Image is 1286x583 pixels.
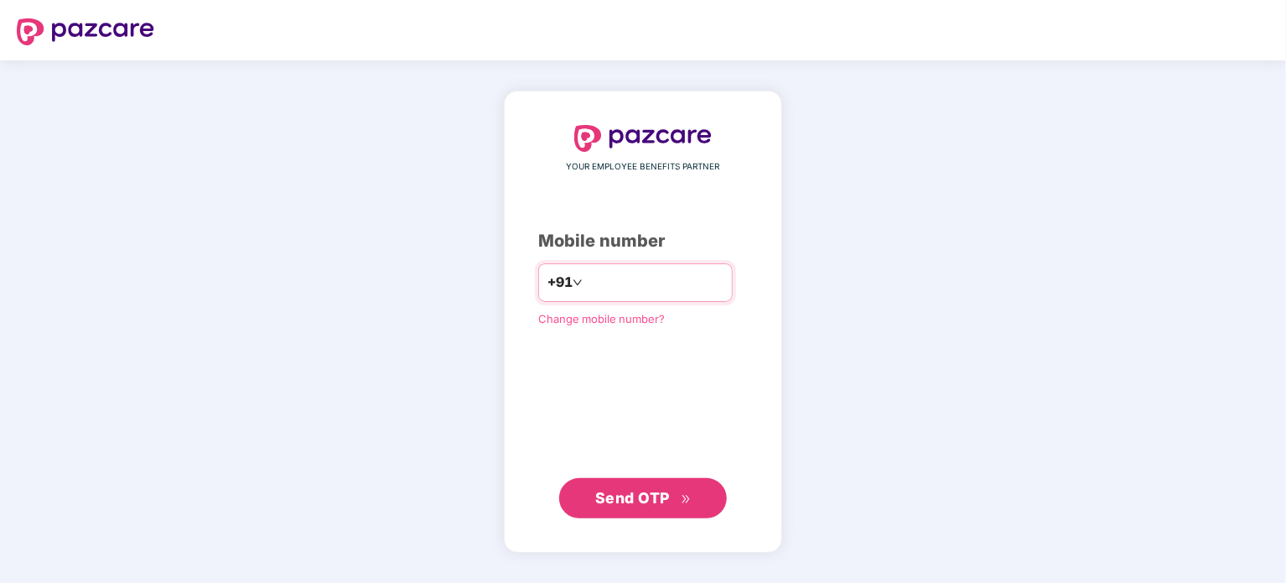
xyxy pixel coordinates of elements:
[538,228,748,254] div: Mobile number
[17,18,154,45] img: logo
[538,312,665,325] a: Change mobile number?
[559,478,727,518] button: Send OTPdouble-right
[567,160,720,174] span: YOUR EMPLOYEE BENEFITS PARTNER
[681,494,692,505] span: double-right
[595,489,670,507] span: Send OTP
[574,125,712,152] img: logo
[547,272,573,293] span: +91
[573,278,583,288] span: down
